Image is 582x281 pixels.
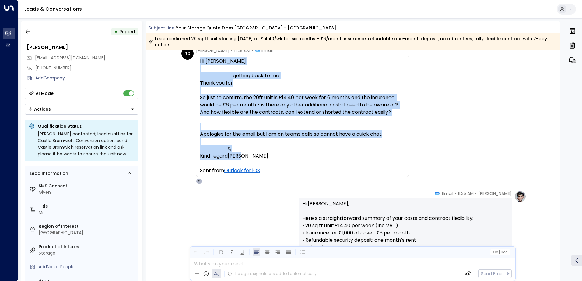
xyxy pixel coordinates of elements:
span: • [252,47,253,54]
span: [EMAIL_ADDRESS][DOMAIN_NAME] [35,55,105,61]
span: Subject Line: [149,25,175,31]
div: Your storage quote from [GEOGRAPHIC_DATA] - [GEOGRAPHIC_DATA] [176,25,336,31]
div: Storage [39,250,136,256]
span: • [231,47,233,54]
button: Redo [203,248,210,256]
span: Replied [120,29,135,35]
span: Apologies for the email but I am on teams calls so cannot have a quick chat. [200,130,382,138]
div: AI Mode [36,90,54,96]
div: AddCompany [35,75,138,81]
span: s, [PERSON_NAME] [228,145,268,160]
label: Title [39,203,136,210]
div: [PHONE_NUMBER] [35,65,138,71]
p: Qualification Status [38,123,135,129]
label: Region of Interest [39,223,136,230]
a: Outlook for iOS [224,167,260,174]
div: AddNo. of People [39,264,136,270]
div: Lead Information [28,170,68,177]
a: Leads & Conversations [24,5,82,12]
span: Kind regard [200,145,268,160]
div: The agent signature is added automatically [228,271,317,276]
span: robinfdoran@outlook.com [35,55,105,61]
div: [PERSON_NAME] [27,44,138,51]
span: 11:28 AM [234,47,250,54]
div: Button group with a nested menu [25,104,138,115]
div: [GEOGRAPHIC_DATA] [39,230,136,236]
div: [PERSON_NAME] contacted; lead qualifies for Castle Bromwich. Conversion action: send Castle Bromw... [38,130,135,157]
span: • [475,190,477,196]
div: • [114,26,117,37]
span: Email [261,47,273,54]
span: Email [442,190,453,196]
span: Cc Bcc [493,250,507,254]
div: RD [181,47,194,60]
div: Thank you for [200,72,405,87]
label: Product of Interest [39,244,136,250]
button: Undo [192,248,200,256]
div: O [196,178,202,184]
div: Actions [28,106,51,112]
div: Lead confirmed 20 sq ft unit starting [DATE] at £14.40/wk for six months – £6/month insurance, re... [149,36,557,48]
span: • [455,190,456,196]
span: [PERSON_NAME] [196,47,230,54]
div: Mr [39,210,136,216]
div: Hi [PERSON_NAME] [200,57,405,65]
button: Actions [25,104,138,115]
button: Cc|Bcc [490,249,510,255]
span: So just to confirm, the 20ft unit is £14.40 per week for 6 months and the insurance would be £6 p... [200,94,405,123]
div: Given [39,189,136,196]
span: getting back to me. [233,72,280,87]
label: SMS Consent [39,183,136,189]
span: | [499,250,500,254]
div: Sent from [200,160,405,174]
img: profile-logo.png [514,190,526,203]
span: 11:35 AM [458,190,474,196]
span: [PERSON_NAME] [478,190,512,196]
